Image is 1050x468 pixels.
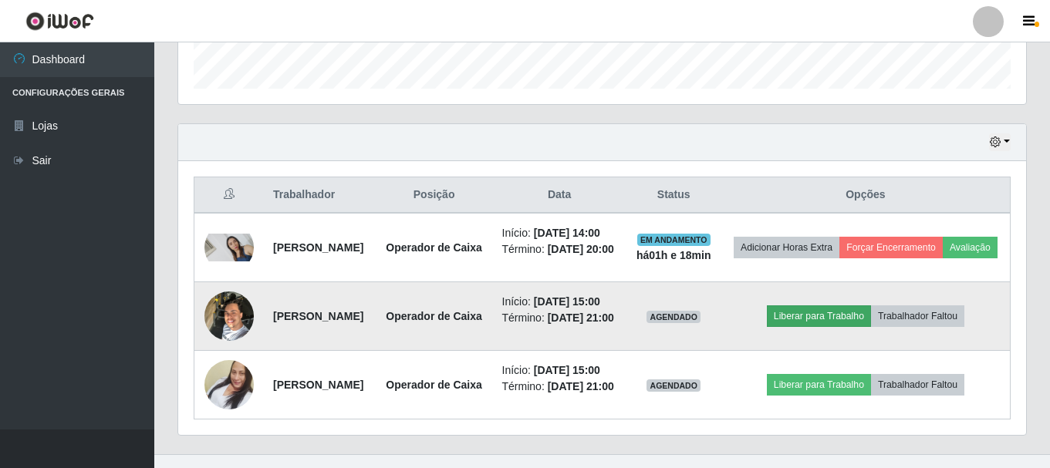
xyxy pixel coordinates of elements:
[502,310,617,326] li: Término:
[204,283,254,348] img: 1725217718320.jpeg
[647,311,701,323] span: AGENDADO
[839,237,943,258] button: Forçar Encerramento
[273,310,363,322] strong: [PERSON_NAME]
[25,12,94,31] img: CoreUI Logo
[273,241,363,254] strong: [PERSON_NAME]
[943,237,998,258] button: Avaliação
[502,294,617,310] li: Início:
[734,237,839,258] button: Adicionar Horas Extra
[204,234,254,261] img: 1748623968864.jpeg
[636,249,711,261] strong: há 01 h e 18 min
[647,379,701,392] span: AGENDADO
[502,379,617,395] li: Término:
[386,379,482,391] strong: Operador de Caixa
[548,311,614,324] time: [DATE] 21:00
[273,379,363,391] strong: [PERSON_NAME]
[626,177,721,214] th: Status
[386,310,482,322] strong: Operador de Caixa
[767,305,871,327] button: Liberar para Trabalho
[534,227,600,239] time: [DATE] 14:00
[502,225,617,241] li: Início:
[871,374,964,396] button: Trabalhador Faltou
[721,177,1011,214] th: Opções
[637,234,711,246] span: EM ANDAMENTO
[534,364,600,376] time: [DATE] 15:00
[376,177,493,214] th: Posição
[493,177,626,214] th: Data
[871,305,964,327] button: Trabalhador Faltou
[502,362,617,379] li: Início:
[502,241,617,258] li: Término:
[767,374,871,396] button: Liberar para Trabalho
[386,241,482,254] strong: Operador de Caixa
[204,341,254,429] img: 1742563763298.jpeg
[548,243,614,255] time: [DATE] 20:00
[264,177,376,214] th: Trabalhador
[534,295,600,308] time: [DATE] 15:00
[548,380,614,392] time: [DATE] 21:00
